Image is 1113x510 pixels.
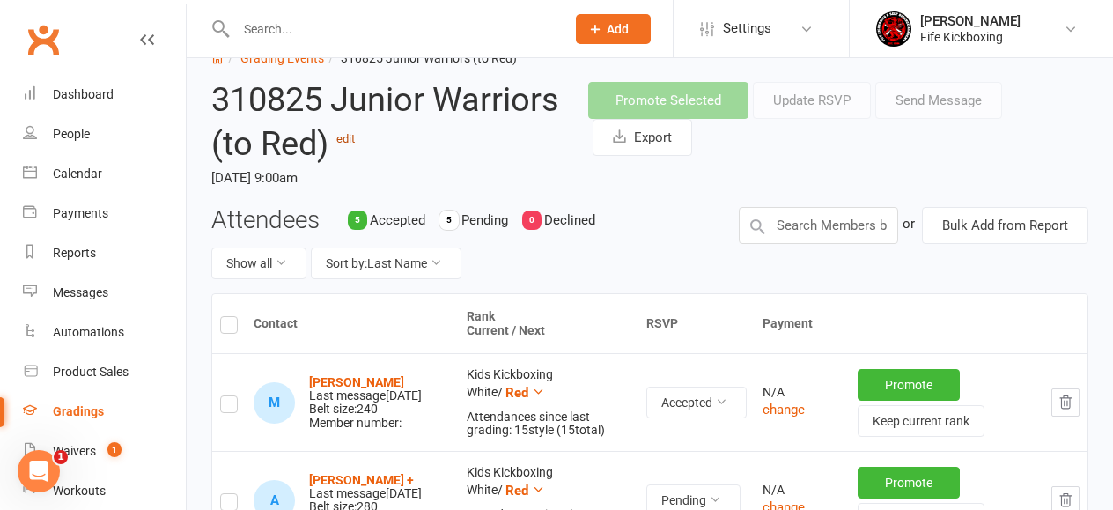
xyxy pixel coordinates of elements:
span: Red [505,385,528,401]
button: Keep current rank [858,405,984,437]
div: Automations [53,325,124,339]
input: Search Members by name [739,207,899,244]
div: Last message [DATE] [309,487,422,500]
button: Promote [858,467,960,499]
div: N/A [763,484,842,497]
div: Calendar [53,166,102,181]
a: Grading Events [240,51,324,65]
div: Workouts [53,484,106,498]
div: 5 [348,211,367,230]
div: Reports [53,246,96,260]
td: Kids Kickboxing White / [459,353,638,451]
img: thumb_image1552605535.png [876,11,911,47]
a: Gradings [23,392,186,432]
button: Accepted [646,387,747,418]
h3: Attendees [211,207,320,234]
button: Export [593,119,692,156]
iframe: Intercom live chat [18,450,60,492]
th: Payment [755,294,1087,353]
div: Murray Brown [254,382,295,424]
button: Bulk Add from Report [922,207,1088,244]
div: Attendances since last grading: 15 style ( 15 total) [467,410,630,438]
div: 5 [439,211,459,230]
a: Waivers 1 [23,432,186,471]
a: Product Sales [23,352,186,392]
span: Add [607,22,629,36]
div: Payments [53,206,108,220]
a: Dashboard [23,75,186,115]
span: 1 [107,442,122,457]
div: N/A [763,386,842,399]
div: Last message [DATE] [309,389,422,403]
th: Rank Current / Next [459,294,638,353]
button: Add [576,14,651,44]
a: [PERSON_NAME] + [309,473,414,487]
div: [PERSON_NAME] [920,13,1021,29]
span: Declined [544,212,595,228]
button: Promote [858,369,960,401]
a: edit [336,132,355,145]
div: 0 [522,211,542,230]
li: 310825 Junior Warriors (to Red) [324,48,517,68]
a: [PERSON_NAME] [309,375,404,389]
th: RSVP [638,294,755,353]
th: Contact [246,294,459,353]
span: Red [505,483,528,499]
span: Accepted [370,212,425,228]
button: change [763,399,805,420]
div: People [53,127,90,141]
a: People [23,115,186,154]
input: Search... [231,17,553,41]
div: or [903,207,915,240]
div: Belt size: 240 Member number: [309,376,422,431]
a: Reports [23,233,186,273]
span: Settings [723,9,771,48]
a: Automations [23,313,186,352]
time: [DATE] 9:00am [211,163,562,193]
span: 1 [54,450,68,464]
h2: 310825 Junior Warriors (to Red) [211,82,562,162]
div: Fife Kickboxing [920,29,1021,45]
div: Product Sales [53,365,129,379]
a: Clubworx [21,18,65,62]
div: Waivers [53,444,96,458]
div: Dashboard [53,87,114,101]
div: Messages [53,285,108,299]
a: Calendar [23,154,186,194]
a: Payments [23,194,186,233]
span: Pending [461,212,508,228]
button: Red [505,480,545,501]
button: Red [505,382,545,403]
div: Gradings [53,404,104,418]
a: Messages [23,273,186,313]
button: Show all [211,248,306,279]
button: Sort by:Last Name [311,248,461,279]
